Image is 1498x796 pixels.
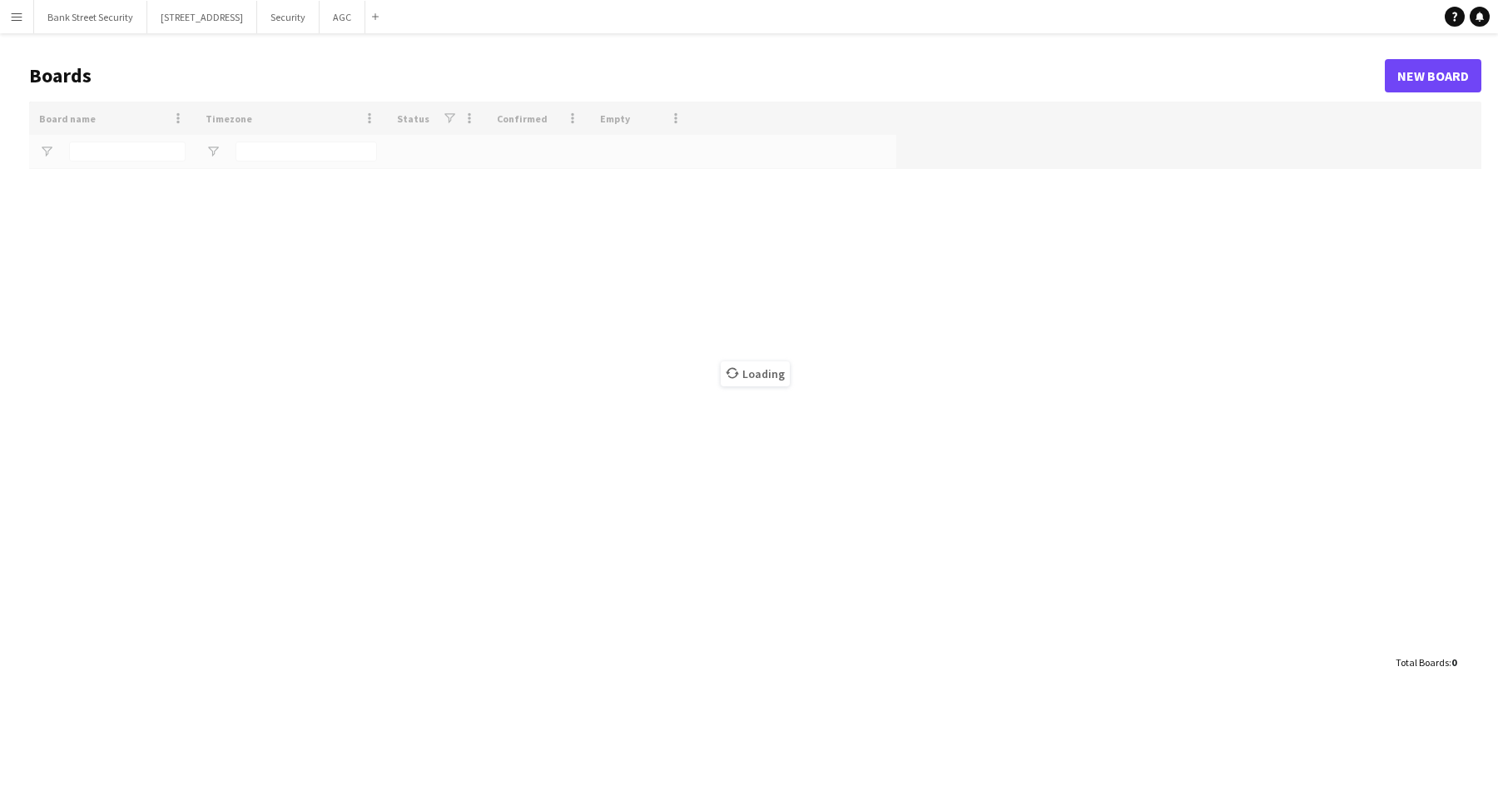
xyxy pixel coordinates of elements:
[257,1,320,33] button: Security
[1396,656,1449,669] span: Total Boards
[29,63,1385,88] h1: Boards
[147,1,257,33] button: [STREET_ADDRESS]
[1396,646,1456,679] div: :
[320,1,365,33] button: AGC
[1451,656,1456,669] span: 0
[721,361,790,386] span: Loading
[1385,59,1481,92] a: New Board
[34,1,147,33] button: Bank Street Security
